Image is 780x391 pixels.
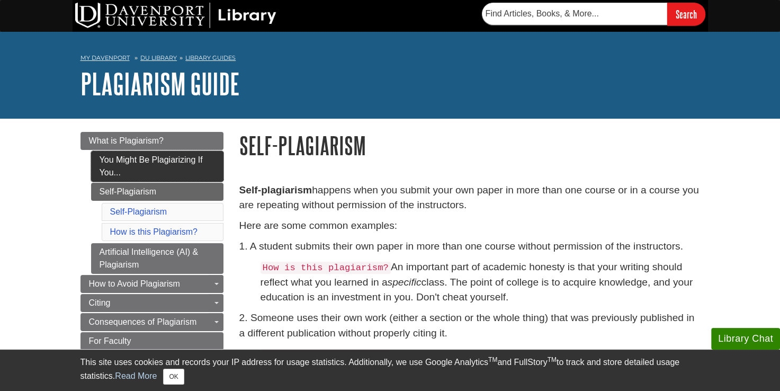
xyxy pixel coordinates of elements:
p: 1. A student submits their own paper in more than one course without permission of the instructors. [239,239,700,254]
form: Searches DU Library's articles, books, and more [482,3,705,25]
a: Citing [80,294,223,312]
button: Library Chat [711,328,780,350]
input: Search [667,3,705,25]
button: Close [163,369,184,385]
span: Consequences of Plagiarism [89,317,197,326]
a: For Faculty [80,332,223,350]
input: Find Articles, Books, & More... [482,3,667,25]
a: What is Plagiarism? [80,132,223,150]
img: DU Library [75,3,276,28]
a: Consequences of Plagiarism [80,313,223,331]
p: Here are some common examples: [239,218,700,234]
a: How to Avoid Plagiarism [80,275,223,293]
a: Self-Plagiarism [110,207,167,216]
a: Artificial Intelligence (AI) & Plagiarism [91,243,223,274]
span: Citing [89,298,111,307]
p: An important part of academic honesty is that your writing should reflect what you learned in a c... [261,260,700,306]
a: Plagiarism Guide [80,67,240,100]
p: happens when you submit your own paper in more than one course or in a course you are repeating w... [239,183,700,214]
p: 2. Someone uses their own work (either a section or the whole thing) that was previously publishe... [239,310,700,341]
span: How to Avoid Plagiarism [89,279,180,288]
a: Library Guides [185,54,236,61]
div: This site uses cookies and records your IP address for usage statistics. Additionally, we use Goo... [80,356,700,385]
code: How is this plagiarism? [261,262,391,274]
sup: TM [488,356,497,363]
code: How is this plagiarism? [261,349,391,361]
a: Self-Plagiarism [91,183,223,201]
p: If you don't properly cite your own previous work, you will give off the misleading impression th... [261,346,700,377]
nav: breadcrumb [80,51,700,68]
a: You Might Be Plagiarizing If You... [91,151,223,182]
em: specific [387,277,421,288]
span: For Faculty [89,336,131,345]
sup: TM [548,356,557,363]
span: What is Plagiarism? [89,136,164,145]
a: Read More [115,371,157,380]
strong: Self-plagiarism [239,184,312,196]
h1: Self-Plagiarism [239,132,700,159]
div: Guide Page Menu [80,132,223,350]
a: My Davenport [80,54,130,63]
a: How is this Plagiarism? [110,227,198,236]
a: DU Library [140,54,177,61]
